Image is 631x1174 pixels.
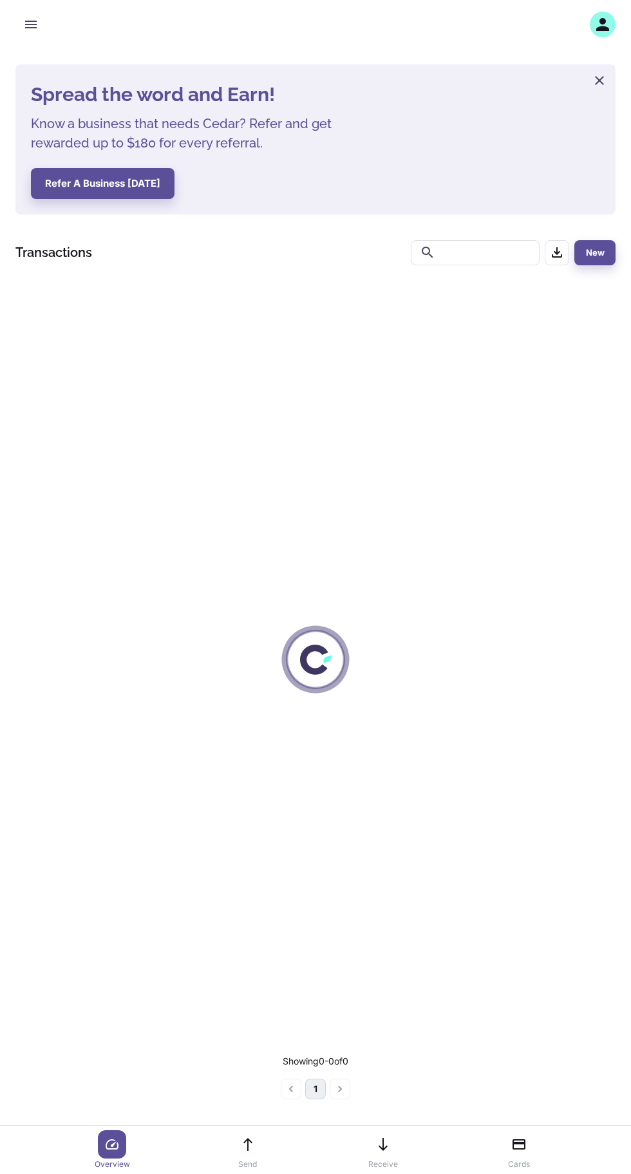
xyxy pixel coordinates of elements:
h5: Know a business that needs Cedar? Refer and get rewarded up to $180 for every referral. [31,114,353,153]
p: Overview [95,1159,130,1170]
button: Refer a business [DATE] [31,168,174,199]
p: Send [238,1159,257,1170]
a: Overview [89,1130,135,1170]
a: Send [225,1130,271,1170]
a: Cards [496,1130,542,1170]
p: Receive [368,1159,398,1170]
h4: Spread the word and Earn! [31,80,353,109]
nav: pagination navigation [279,1079,352,1099]
h1: Transactions [15,243,92,262]
button: page 1 [305,1079,326,1099]
p: Cards [508,1159,530,1170]
button: New [574,240,616,265]
p: Showing 0-0 of 0 [283,1054,348,1068]
a: Receive [360,1130,406,1170]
